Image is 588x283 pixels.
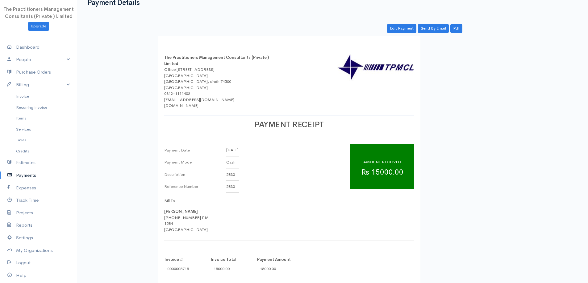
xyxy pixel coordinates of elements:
td: [DATE] [226,144,239,156]
a: Pdf [450,24,462,33]
td: 0000008715 [164,263,211,275]
td: 5830 [226,180,239,193]
p: Bill To [164,198,209,204]
h1: PAYMENT RECEIPT [164,120,414,129]
a: Send By Email [418,24,449,33]
td: Reference Number [164,180,226,193]
th: Invoice Total [211,256,257,263]
img: logo-30862.jpg [337,55,414,81]
b: The Practitioners Management Consultants (Private ) Limited [164,55,269,66]
td: Cash [226,156,239,168]
td: Payment Date [164,144,226,156]
span: AMOUNT RECEIVED [363,159,401,164]
td: 15000.00 [211,263,257,275]
th: Payment Amount [257,256,303,263]
th: Invoice # [164,256,211,263]
span: The Practitioners Management Consultants (Private ) Limited [3,6,74,19]
td: Description [164,168,226,181]
td: 15000.00 [257,263,303,275]
div: [PHONE_NUMBER] PIA 1584 [GEOGRAPHIC_DATA] [164,198,209,233]
div: Office [STREET_ADDRESS] [GEOGRAPHIC_DATA] [GEOGRAPHIC_DATA], sindh 74500 [GEOGRAPHIC_DATA] 0312-1... [164,67,272,109]
b: [PERSON_NAME] [164,209,198,214]
a: Upgrade [28,22,49,31]
div: Rs 15000.00 [350,144,414,189]
td: 5830 [226,168,239,181]
a: Edit Payment [387,24,416,33]
td: Payment Mode [164,156,226,168]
